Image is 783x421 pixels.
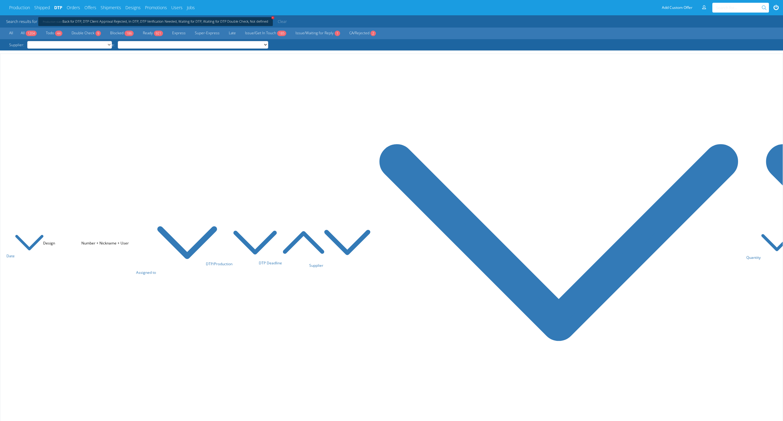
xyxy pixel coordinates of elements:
[242,29,289,37] a: Issue/Get In Touch185
[107,29,137,37] a: Blocked186
[154,31,163,36] span: 921
[169,29,189,37] a: Express
[370,31,376,36] span: 2
[6,29,16,37] a: All
[136,270,218,275] a: Assigned to
[88,41,118,49] span: DTP Assignee:
[716,3,763,13] input: Search for...
[192,29,223,37] a: Super-Express
[67,5,80,11] a: Orders
[179,41,205,49] a: Unassigned
[6,41,27,49] span: Supplier:
[346,29,379,37] a: CA/Rejected2
[43,20,268,23] a: +Production state:Back for DTP, DTP Client Approval Rejected, In DTP, DTP Verification Needed, Wa...
[277,31,286,36] span: 185
[101,5,121,11] a: Shipments
[276,17,289,26] a: Clear
[271,16,275,19] span: +
[206,261,278,266] a: DTP/Production
[309,263,372,268] a: Supplier
[69,29,104,37] a: Double Check9
[124,31,134,36] span: 186
[18,29,40,37] a: All1204
[335,31,340,36] span: 1
[171,5,183,11] a: Users
[34,5,50,11] a: Shipped
[659,3,696,13] a: Add Custom Offer
[125,5,141,11] a: Designs
[26,31,37,36] span: 1204
[140,29,166,37] a: Ready921
[55,31,62,36] span: 44
[259,260,325,266] a: DTP Deadline
[43,29,65,37] a: Todo44
[9,5,30,11] a: Production
[6,253,44,259] a: Date
[292,29,343,37] a: Issue/Waiting for Reply1
[54,5,62,11] a: DTP
[43,20,62,23] span: Production state:
[84,5,96,11] a: Offers
[95,31,101,36] span: 9
[6,19,37,24] span: Search results for
[187,5,195,11] a: Jobs
[226,29,239,37] a: Late
[145,5,167,11] a: Promotions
